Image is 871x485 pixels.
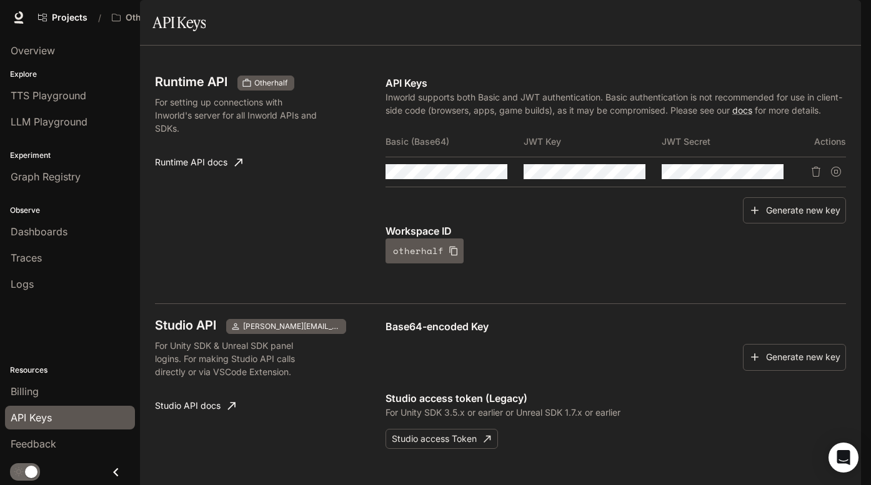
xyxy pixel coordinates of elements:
p: Workspace ID [386,223,846,238]
p: Inworld supports both Basic and JWT authentication. Basic authentication is not recommended for u... [386,91,846,117]
span: Projects [52,12,87,23]
h1: API Keys [152,10,206,35]
h3: Runtime API [155,76,227,88]
a: Studio API docs [150,393,241,418]
button: Open workspace menu [106,5,186,30]
button: Delete API key [806,162,826,182]
button: otherhalf [386,238,464,263]
button: Generate new key [743,344,846,371]
div: This key applies to current user accounts [226,319,346,334]
span: Otherhalf [249,77,292,89]
a: Runtime API docs [150,150,247,175]
span: [PERSON_NAME][EMAIL_ADDRESS][DOMAIN_NAME] [238,321,344,332]
button: Generate new key [743,197,846,224]
p: Base64-encoded Key [386,319,846,334]
p: Otherhalf [126,12,166,23]
p: Studio access token (Legacy) [386,391,846,406]
p: API Keys [386,76,846,91]
th: JWT Key [524,127,662,157]
a: Go to projects [32,5,93,30]
button: Suspend API key [826,162,846,182]
div: These keys will apply to your current workspace only [237,76,294,91]
p: For setting up connections with Inworld's server for all Inworld APIs and SDKs. [155,96,320,135]
p: For Unity SDK & Unreal SDK panel logins. For making Studio API calls directly or via VSCode Exten... [155,339,320,378]
div: / [93,11,106,24]
button: Studio access Token [386,429,498,449]
a: docs [732,105,752,115]
div: Open Intercom Messenger [829,443,859,473]
th: JWT Secret [662,127,800,157]
p: For Unity SDK 3.5.x or earlier or Unreal SDK 1.7.x or earlier [386,406,846,419]
th: Basic (Base64) [386,127,524,157]
h3: Studio API [155,319,216,331]
th: Actions [800,127,846,157]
